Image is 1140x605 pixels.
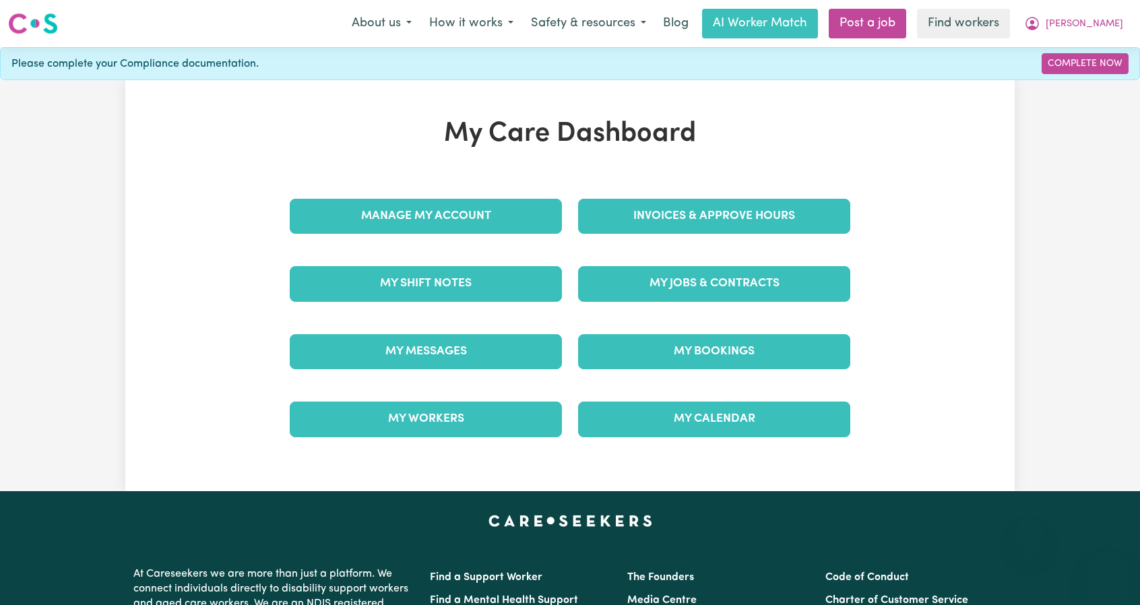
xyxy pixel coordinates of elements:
[1015,9,1132,38] button: My Account
[8,11,58,36] img: Careseekers logo
[290,334,562,369] a: My Messages
[343,9,420,38] button: About us
[578,199,850,234] a: Invoices & Approve Hours
[290,199,562,234] a: Manage My Account
[11,56,259,72] span: Please complete your Compliance documentation.
[290,266,562,301] a: My Shift Notes
[1016,519,1043,546] iframe: Close message
[8,8,58,39] a: Careseekers logo
[829,9,906,38] a: Post a job
[578,266,850,301] a: My Jobs & Contracts
[1042,53,1129,74] a: Complete Now
[627,572,694,583] a: The Founders
[430,572,542,583] a: Find a Support Worker
[522,9,655,38] button: Safety & resources
[282,118,858,150] h1: My Care Dashboard
[825,572,909,583] a: Code of Conduct
[655,9,697,38] a: Blog
[420,9,522,38] button: How it works
[578,334,850,369] a: My Bookings
[488,515,652,526] a: Careseekers home page
[1046,17,1123,32] span: [PERSON_NAME]
[1086,551,1129,594] iframe: Button to launch messaging window
[578,402,850,437] a: My Calendar
[290,402,562,437] a: My Workers
[702,9,818,38] a: AI Worker Match
[917,9,1010,38] a: Find workers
